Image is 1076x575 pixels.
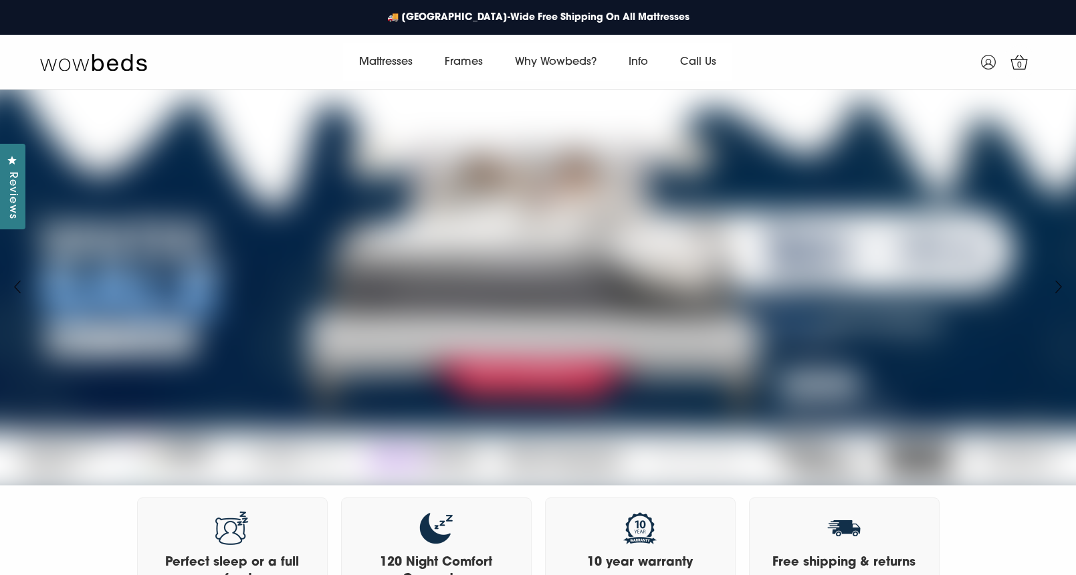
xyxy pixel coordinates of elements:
[40,53,147,72] img: Wow Beds Logo
[1013,59,1027,72] span: 0
[1002,45,1036,79] a: 0
[559,555,722,572] h3: 10 year warranty
[499,43,613,81] a: Why Wowbeds?
[623,511,657,545] img: 10 year warranty
[763,555,926,572] h3: Free shipping & returns
[215,511,249,545] img: Perfect sleep or a full refund
[3,172,21,219] span: Reviews
[827,511,861,545] img: Free shipping & returns
[664,43,732,81] a: Call Us
[343,43,429,81] a: Mattresses
[419,511,453,545] img: 120 Night Comfort Guarantee
[381,4,696,31] a: 🚚 [GEOGRAPHIC_DATA]-Wide Free Shipping On All Mattresses
[429,43,499,81] a: Frames
[613,43,664,81] a: Info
